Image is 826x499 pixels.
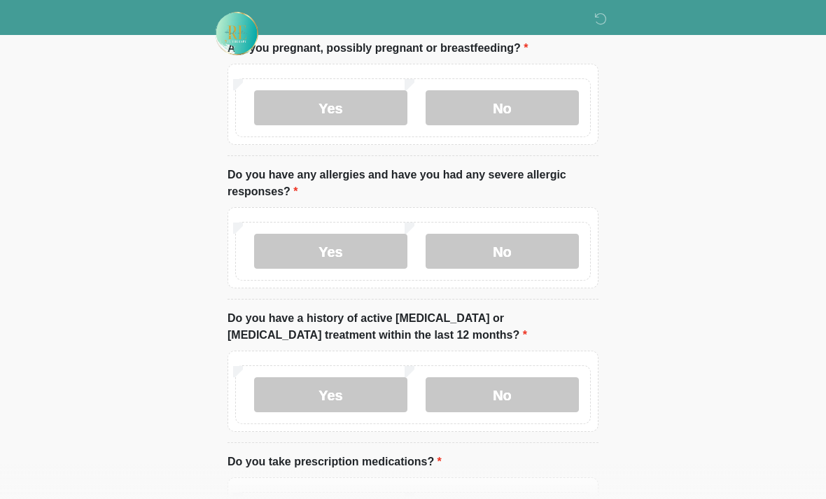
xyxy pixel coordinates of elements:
label: No [426,234,579,269]
label: Do you take prescription medications? [227,454,442,470]
img: Rehydrate Aesthetics & Wellness Logo [213,10,260,57]
label: Yes [254,377,407,412]
label: No [426,377,579,412]
label: No [426,90,579,125]
label: Yes [254,90,407,125]
label: Yes [254,234,407,269]
label: Do you have any allergies and have you had any severe allergic responses? [227,167,598,200]
label: Do you have a history of active [MEDICAL_DATA] or [MEDICAL_DATA] treatment within the last 12 mon... [227,310,598,344]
